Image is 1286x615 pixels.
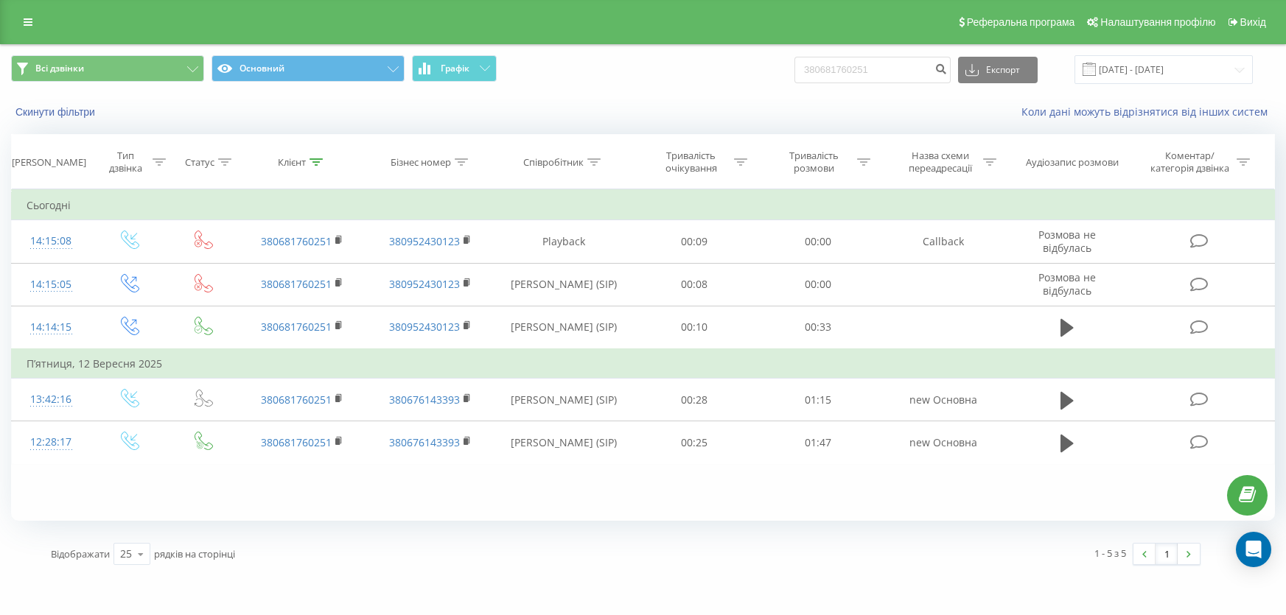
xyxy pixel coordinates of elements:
[633,421,756,464] td: 00:25
[958,57,1038,83] button: Експорт
[27,313,76,342] div: 14:14:15
[967,16,1075,28] span: Реферальна програма
[261,435,332,449] a: 380681760251
[389,277,460,291] a: 380952430123
[1038,228,1096,255] span: Розмова не відбулась
[495,379,632,421] td: [PERSON_NAME] (SIP)
[412,55,497,82] button: Графік
[633,263,756,306] td: 00:08
[1147,150,1233,175] div: Коментар/категорія дзвінка
[261,393,332,407] a: 380681760251
[261,277,332,291] a: 380681760251
[103,150,148,175] div: Тип дзвінка
[1236,532,1271,567] div: Open Intercom Messenger
[1021,105,1275,119] a: Коли дані можуть відрізнятися вiд інших систем
[651,150,730,175] div: Тривалість очікування
[35,63,84,74] span: Всі дзвінки
[154,547,235,560] span: рядків на сторінці
[27,385,76,414] div: 13:42:16
[495,306,632,349] td: [PERSON_NAME] (SIP)
[756,220,879,263] td: 00:00
[633,306,756,349] td: 00:10
[120,547,132,561] div: 25
[11,55,204,82] button: Всі дзвінки
[27,270,76,299] div: 14:15:05
[441,63,469,74] span: Графік
[901,150,979,175] div: Назва схеми переадресації
[12,349,1275,379] td: П’ятниця, 12 Вересня 2025
[11,105,102,119] button: Скинути фільтри
[389,320,460,334] a: 380952430123
[879,421,1007,464] td: new Основна
[389,435,460,449] a: 380676143393
[879,220,1007,263] td: Callback
[389,234,460,248] a: 380952430123
[185,156,214,169] div: Статус
[633,220,756,263] td: 00:09
[794,57,951,83] input: Пошук за номером
[12,191,1275,220] td: Сьогодні
[633,379,756,421] td: 00:28
[1026,156,1119,169] div: Аудіозапис розмови
[261,320,332,334] a: 380681760251
[1038,270,1096,298] span: Розмова не відбулась
[12,156,86,169] div: [PERSON_NAME]
[391,156,451,169] div: Бізнес номер
[1156,544,1178,564] a: 1
[51,547,110,560] span: Відображати
[212,55,405,82] button: Основний
[27,227,76,256] div: 14:15:08
[775,150,853,175] div: Тривалість розмови
[756,263,879,306] td: 00:00
[1240,16,1266,28] span: Вихід
[389,393,460,407] a: 380676143393
[27,428,76,457] div: 12:28:17
[1094,546,1126,560] div: 1 - 5 з 5
[261,234,332,248] a: 380681760251
[278,156,306,169] div: Клієнт
[756,306,879,349] td: 00:33
[523,156,584,169] div: Співробітник
[879,379,1007,421] td: new Основна
[1100,16,1215,28] span: Налаштування профілю
[495,263,632,306] td: [PERSON_NAME] (SIP)
[756,421,879,464] td: 01:47
[756,379,879,421] td: 01:15
[495,421,632,464] td: [PERSON_NAME] (SIP)
[495,220,632,263] td: Playback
